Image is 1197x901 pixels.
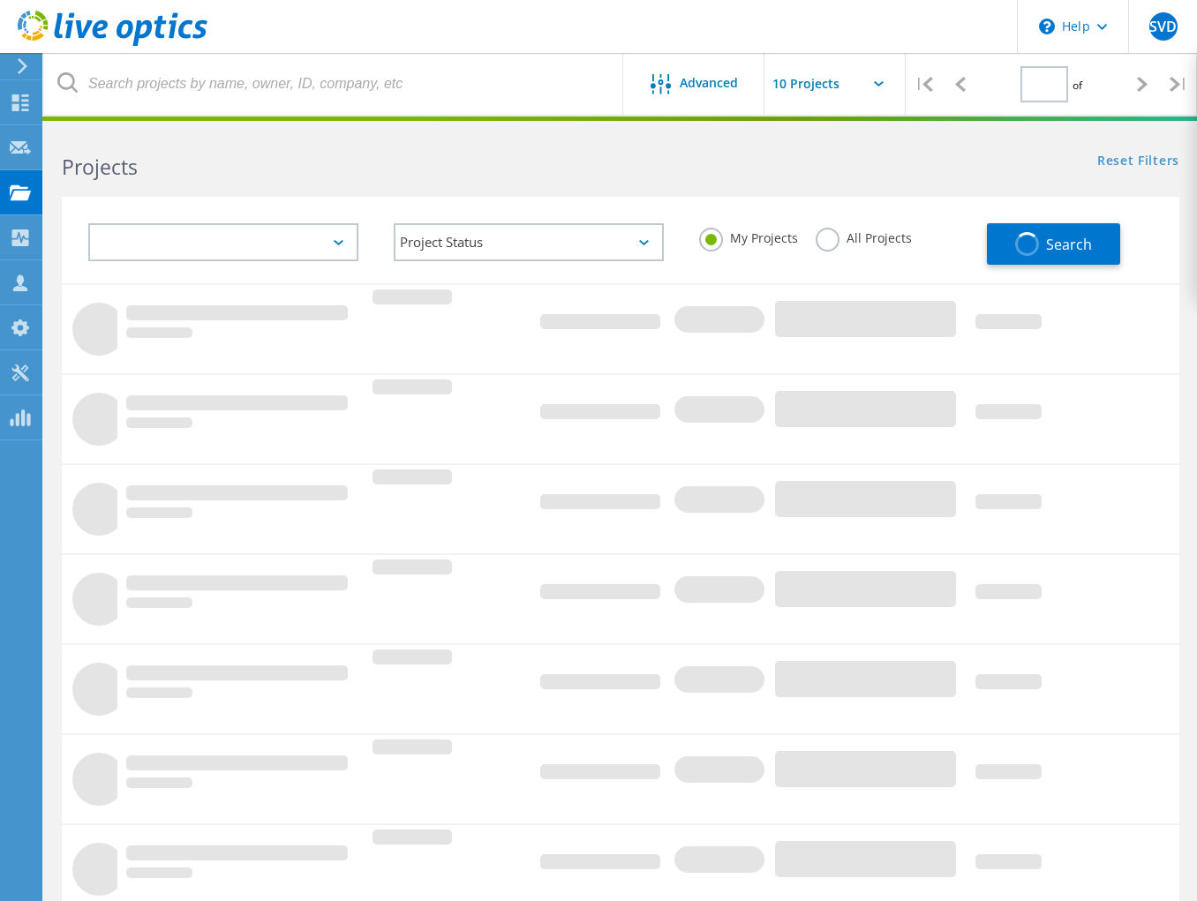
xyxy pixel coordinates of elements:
[62,153,138,181] b: Projects
[1149,19,1177,34] span: SVD
[18,37,207,49] a: Live Optics Dashboard
[394,223,664,261] div: Project Status
[816,228,912,244] label: All Projects
[906,53,942,116] div: |
[987,223,1120,265] button: Search
[1073,78,1082,93] span: of
[680,77,738,89] span: Advanced
[44,53,624,115] input: Search projects by name, owner, ID, company, etc
[699,228,798,244] label: My Projects
[1046,235,1092,254] span: Search
[1161,53,1197,116] div: |
[1039,19,1055,34] svg: \n
[1097,154,1179,169] a: Reset Filters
